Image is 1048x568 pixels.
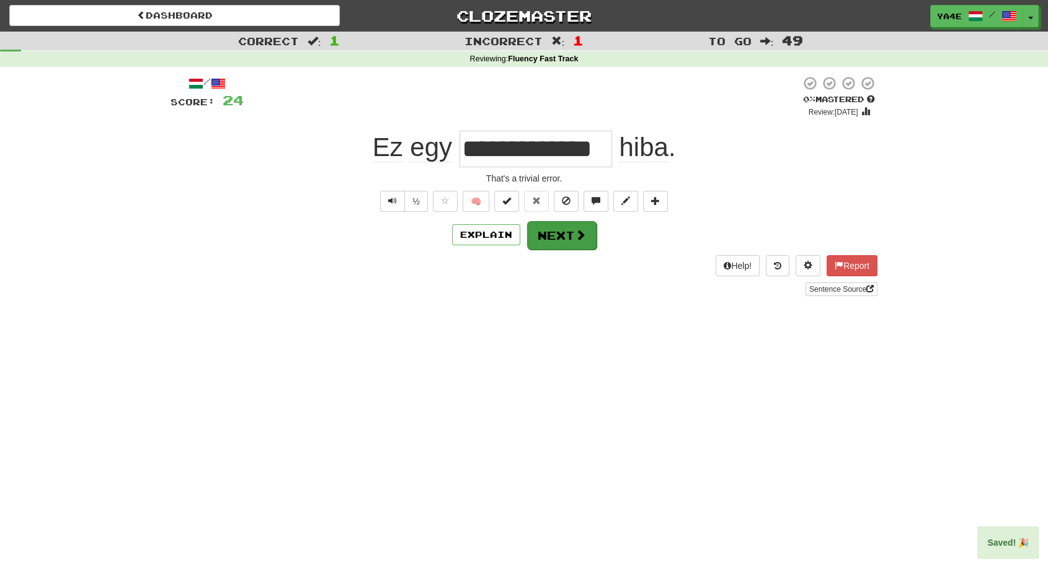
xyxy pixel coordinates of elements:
[989,10,995,19] span: /
[171,76,244,91] div: /
[612,133,676,162] span: .
[524,191,549,212] button: Reset to 0% Mastered (alt+r)
[433,191,458,212] button: Favorite sentence (alt+f)
[238,35,299,47] span: Correct
[613,191,638,212] button: Edit sentence (alt+d)
[380,191,405,212] button: Play sentence audio (ctl+space)
[930,5,1023,27] a: Ya4e /
[937,11,962,22] span: Ya4e
[551,36,565,46] span: :
[766,255,789,276] button: Round history (alt+y)
[463,191,489,212] button: 🧠
[308,36,321,46] span: :
[977,526,1039,559] div: Saved! 🎉
[801,94,877,105] div: Mastered
[404,191,428,212] button: ½
[171,97,215,107] span: Score:
[554,191,579,212] button: Ignore sentence (alt+i)
[760,36,774,46] span: :
[584,191,608,212] button: Discuss sentence (alt+u)
[806,282,877,296] a: Sentence Source
[508,55,578,63] strong: Fluency Fast Track
[803,94,815,104] span: 0 %
[452,224,520,245] button: Explain
[464,35,543,47] span: Incorrect
[9,5,340,26] a: Dashboard
[378,191,428,212] div: Text-to-speech controls
[809,108,858,116] small: Review: [DATE]
[527,221,597,250] button: Next
[410,133,452,162] span: egy
[373,133,403,162] span: Ez
[619,133,668,162] span: hiba
[223,92,244,108] span: 24
[782,33,803,48] span: 49
[358,5,689,27] a: Clozemaster
[329,33,340,48] span: 1
[716,255,760,276] button: Help!
[708,35,752,47] span: To go
[171,172,877,185] div: That's a trivial error.
[494,191,519,212] button: Set this sentence to 100% Mastered (alt+m)
[827,255,877,276] button: Report
[643,191,668,212] button: Add to collection (alt+a)
[573,33,584,48] span: 1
